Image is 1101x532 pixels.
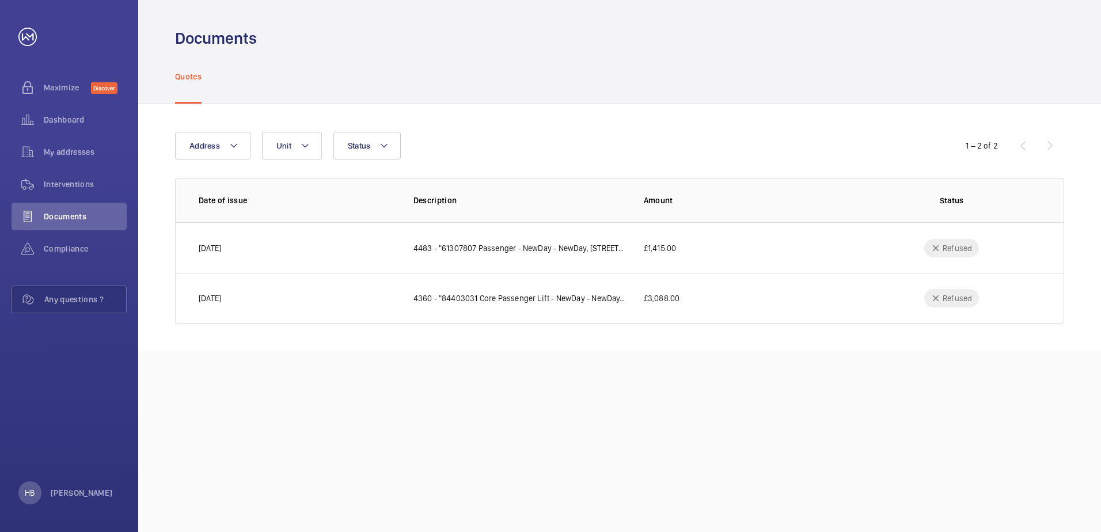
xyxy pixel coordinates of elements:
p: Amount [644,195,845,206]
span: Unit [276,141,291,150]
p: 4360 - "84403031 Core Passenger Lift - NewDay - NewDay, [STREET_ADDRESS][PERSON_NAME]" [413,292,625,304]
p: Quotes [175,71,202,82]
p: [PERSON_NAME] [51,487,113,499]
span: My addresses [44,146,127,158]
p: Date of issue [199,195,395,206]
p: £1,415.00 [644,242,677,254]
button: Address [175,132,250,159]
span: Maximize [44,82,91,93]
span: Documents [44,211,127,222]
p: Description [413,195,625,206]
p: HB [25,487,35,499]
span: Status [348,141,371,150]
p: Refused [943,292,972,304]
span: Any questions ? [44,294,126,305]
button: Unit [262,132,322,159]
p: [DATE] [199,242,221,254]
p: Refused [943,242,972,254]
span: Compliance [44,243,127,254]
p: Status [863,195,1041,206]
div: 1 – 2 of 2 [966,140,998,151]
button: Status [333,132,401,159]
p: £3,088.00 [644,292,680,304]
span: Interventions [44,178,127,190]
span: Discover [91,82,117,94]
p: 4483 - "61307807 Passenger - NewDay - NewDay, [STREET_ADDRESS][PERSON_NAME]" [413,242,625,254]
h1: Documents [175,28,257,49]
p: [DATE] [199,292,221,304]
span: Address [189,141,220,150]
span: Dashboard [44,114,127,126]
